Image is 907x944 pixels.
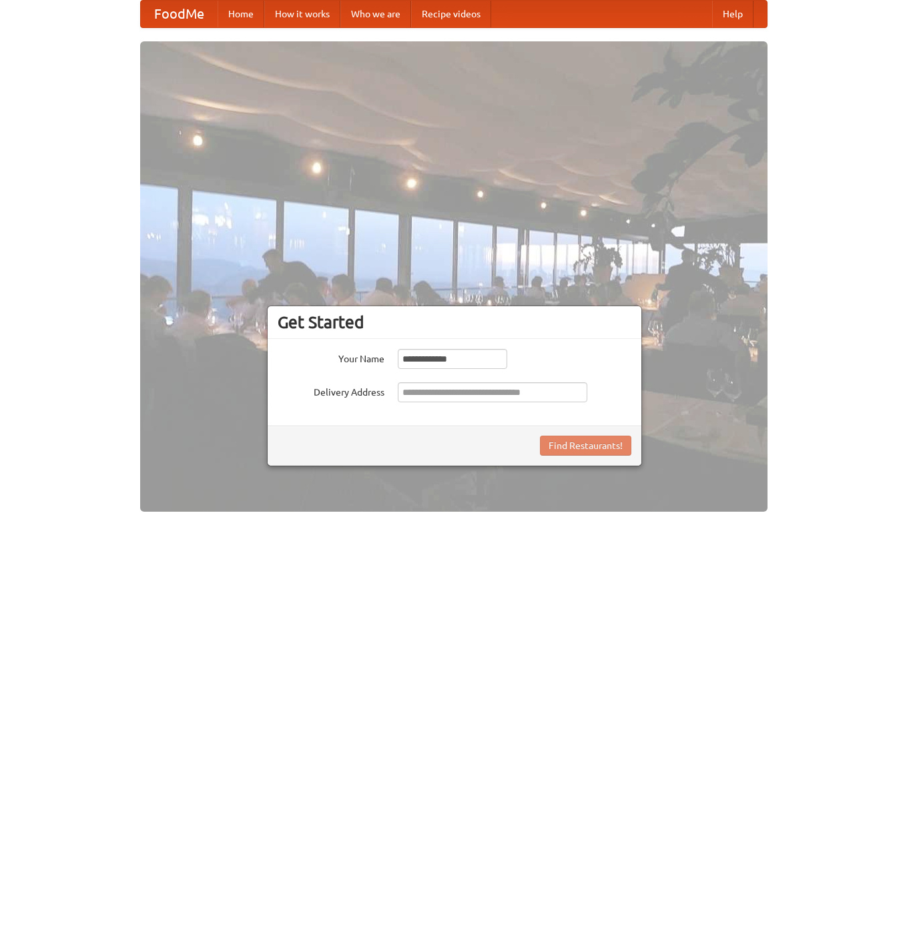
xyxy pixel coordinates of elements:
[411,1,491,27] a: Recipe videos
[340,1,411,27] a: Who we are
[141,1,218,27] a: FoodMe
[278,349,384,366] label: Your Name
[712,1,753,27] a: Help
[218,1,264,27] a: Home
[278,312,631,332] h3: Get Started
[540,436,631,456] button: Find Restaurants!
[264,1,340,27] a: How it works
[278,382,384,399] label: Delivery Address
